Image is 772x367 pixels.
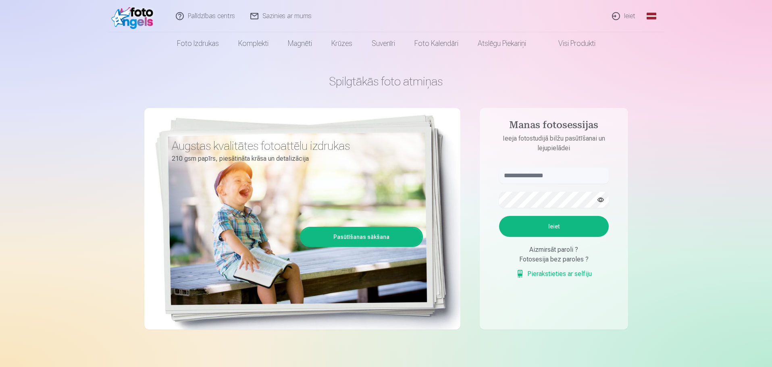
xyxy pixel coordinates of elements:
[468,32,536,55] a: Atslēgu piekariņi
[229,32,278,55] a: Komplekti
[144,74,628,89] h1: Spilgtākās foto atmiņas
[499,216,609,237] button: Ieiet
[499,245,609,255] div: Aizmirsāt paroli ?
[499,255,609,264] div: Fotosesija bez paroles ?
[278,32,322,55] a: Magnēti
[362,32,405,55] a: Suvenīri
[491,119,617,134] h4: Manas fotosessijas
[111,3,158,29] img: /fa1
[491,134,617,153] p: Ieeja fotostudijā bilžu pasūtīšanai un lejupielādei
[516,269,592,279] a: Pierakstieties ar selfiju
[172,153,417,164] p: 210 gsm papīrs, piesātināta krāsa un detalizācija
[536,32,605,55] a: Visi produkti
[167,32,229,55] a: Foto izdrukas
[322,32,362,55] a: Krūzes
[301,228,422,246] a: Pasūtīšanas sākšana
[172,139,417,153] h3: Augstas kvalitātes fotoattēlu izdrukas
[405,32,468,55] a: Foto kalendāri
